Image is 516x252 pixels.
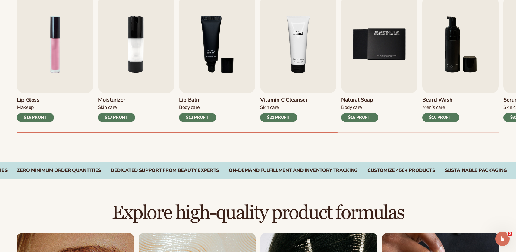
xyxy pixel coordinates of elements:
div: Dedicated Support From Beauty Experts [111,168,219,173]
div: $15 PROFIT [341,113,378,122]
h3: Lip Balm [179,97,216,103]
div: SUSTAINABLE PACKAGING [445,168,507,173]
div: $12 PROFIT [179,113,216,122]
h2: Explore high-quality product formulas [17,203,499,223]
iframe: Intercom live chat [495,232,510,246]
div: Body Care [179,104,216,111]
div: CUSTOMIZE 450+ PRODUCTS [367,168,435,173]
div: Body Care [341,104,378,111]
h3: Beard Wash [422,97,459,103]
div: On-Demand Fulfillment and Inventory Tracking [229,168,358,173]
div: $16 PROFIT [17,113,54,122]
div: $10 PROFIT [422,113,459,122]
div: $17 PROFIT [98,113,135,122]
h3: Natural Soap [341,97,378,103]
h3: Lip Gloss [17,97,54,103]
span: 2 [508,232,512,236]
div: Skin Care [260,104,308,111]
div: $21 PROFIT [260,113,297,122]
div: Makeup [17,104,54,111]
h3: Moisturizer [98,97,135,103]
div: Men’s Care [422,104,459,111]
div: Skin Care [98,104,135,111]
h3: Vitamin C Cleanser [260,97,308,103]
div: Zero Minimum Order QuantitieS [17,168,101,173]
